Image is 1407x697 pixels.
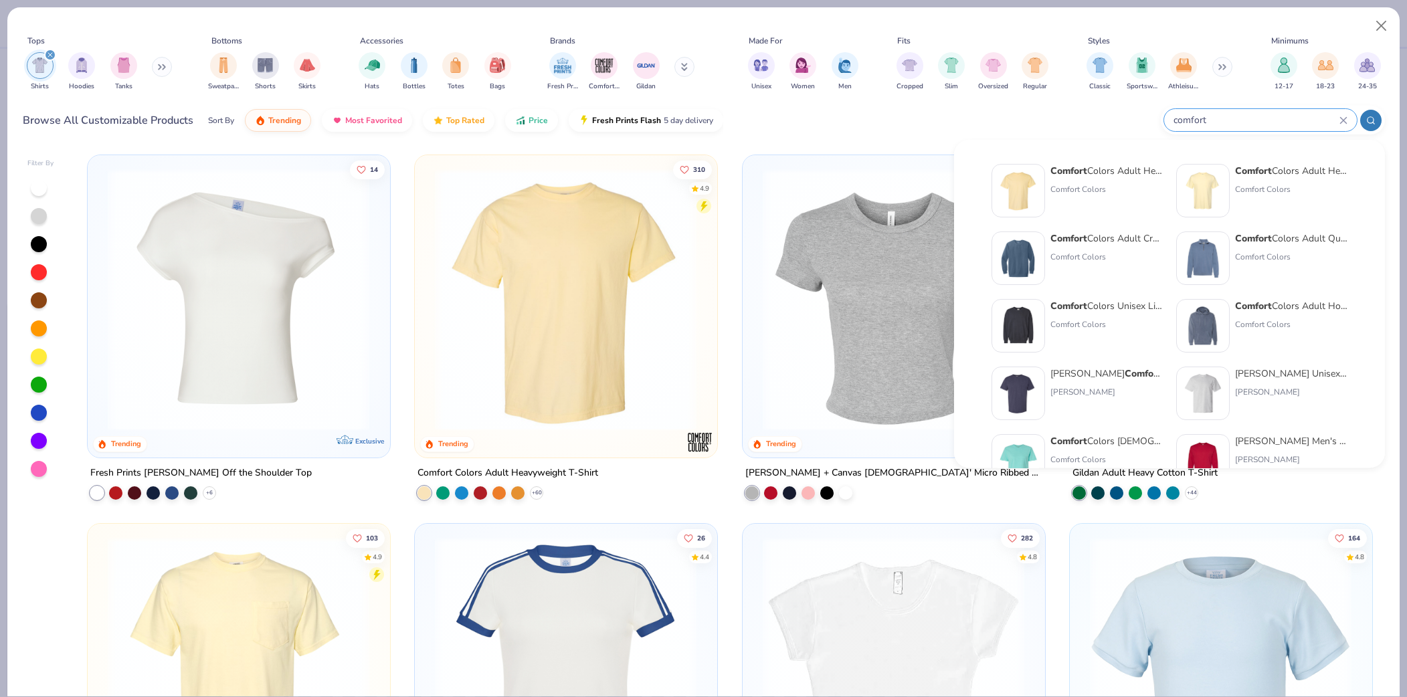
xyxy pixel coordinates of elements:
[677,528,712,547] button: Like
[1050,165,1087,177] strong: Comfort
[902,58,917,73] img: Cropped Image
[594,56,614,76] img: Comfort Colors Image
[505,109,558,132] button: Price
[998,170,1039,211] img: 029b8af0-80e6-406f-9fdc-fdf898547912
[401,52,428,92] div: filter for Bottles
[1135,58,1149,73] img: Sportswear Image
[938,52,965,92] button: filter button
[1050,183,1163,195] div: Comfort Colors
[255,82,276,92] span: Shorts
[442,52,469,92] button: filter button
[101,169,376,431] img: a1c94bf0-cbc2-4c5c-96ec-cab3b8502a7f
[1168,52,1199,92] div: filter for Athleisure
[553,56,573,76] img: Fresh Prints Image
[346,528,385,547] button: Like
[490,82,505,92] span: Bags
[1187,488,1197,496] span: + 44
[1022,52,1048,92] button: filter button
[1088,35,1110,47] div: Styles
[417,464,598,481] div: Comfort Colors Adult Heavyweight T-Shirt
[589,82,620,92] span: Comfort Colors
[423,109,494,132] button: Top Rated
[359,52,385,92] button: filter button
[697,534,705,541] span: 26
[1359,58,1375,73] img: 24-35 Image
[370,166,378,173] span: 14
[359,52,385,92] div: filter for Hats
[745,464,1042,481] div: [PERSON_NAME] + Canvas [DEMOGRAPHIC_DATA]' Micro Ribbed Baby Tee
[115,82,132,92] span: Tanks
[1182,440,1224,482] img: 1468ebf6-8205-418a-a9e7-30a2ccd96ed0
[633,52,660,92] div: filter for Gildan
[90,464,312,481] div: Fresh Prints [PERSON_NAME] Off the Shoulder Top
[300,58,315,73] img: Skirts Image
[1312,52,1339,92] button: filter button
[1023,82,1047,92] span: Regular
[68,52,95,92] div: filter for Hoodies
[1354,52,1381,92] div: filter for 24-35
[1087,52,1113,92] div: filter for Classic
[748,52,775,92] button: filter button
[550,35,575,47] div: Brands
[1050,386,1163,398] div: [PERSON_NAME]
[1358,82,1377,92] span: 24-35
[1182,305,1224,346] img: ff9285ed-6195-4d41-bd6b-4a29e0566347
[484,52,511,92] button: filter button
[1125,367,1161,380] strong: Comfort
[1028,552,1037,562] div: 4.8
[403,82,426,92] span: Bottles
[355,436,383,445] span: Exclusive
[23,112,193,128] div: Browse All Customizable Products
[1235,232,1272,245] strong: Comfort
[938,52,965,92] div: filter for Slim
[1168,82,1199,92] span: Athleisure
[636,56,656,76] img: Gildan Image
[838,58,852,73] img: Men Image
[1050,454,1163,466] div: Comfort Colors
[547,52,578,92] div: filter for Fresh Prints
[664,113,713,128] span: 5 day delivery
[1235,454,1347,466] div: [PERSON_NAME]
[703,169,978,431] img: e55d29c3-c55d-459c-bfd9-9b1c499ab3c6
[27,159,54,169] div: Filter By
[1127,52,1157,92] div: filter for Sportswear
[407,58,421,73] img: Bottles Image
[401,52,428,92] button: filter button
[753,58,769,73] img: Unisex Image
[1275,82,1293,92] span: 12-17
[208,82,239,92] span: Sweatpants
[789,52,816,92] button: filter button
[592,115,661,126] span: Fresh Prints Flash
[31,82,49,92] span: Shirts
[208,114,234,126] div: Sort By
[791,82,815,92] span: Women
[751,82,771,92] span: Unisex
[448,82,464,92] span: Totes
[490,58,504,73] img: Bags Image
[1271,52,1297,92] button: filter button
[1050,231,1163,245] div: Colors Adult Crewneck Sweatshirt
[442,52,469,92] div: filter for Totes
[322,109,412,132] button: Most Favorited
[208,52,239,92] button: filter button
[795,58,811,73] img: Women Image
[208,52,239,92] div: filter for Sweatpants
[110,52,137,92] button: filter button
[211,35,242,47] div: Bottoms
[1271,52,1297,92] div: filter for 12-17
[1369,13,1394,39] button: Close
[1050,251,1163,263] div: Comfort Colors
[366,534,378,541] span: 103
[978,82,1008,92] span: Oversized
[365,82,379,92] span: Hats
[32,58,48,73] img: Shirts Image
[998,373,1039,414] img: 78db37c0-31cc-44d6-8192-6ab3c71569ee
[1050,232,1087,245] strong: Comfort
[749,35,782,47] div: Made For
[1050,435,1087,447] strong: Comfort
[1050,300,1087,312] strong: Comfort
[589,52,620,92] button: filter button
[255,115,266,126] img: trending.gif
[532,488,542,496] span: + 60
[252,52,279,92] button: filter button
